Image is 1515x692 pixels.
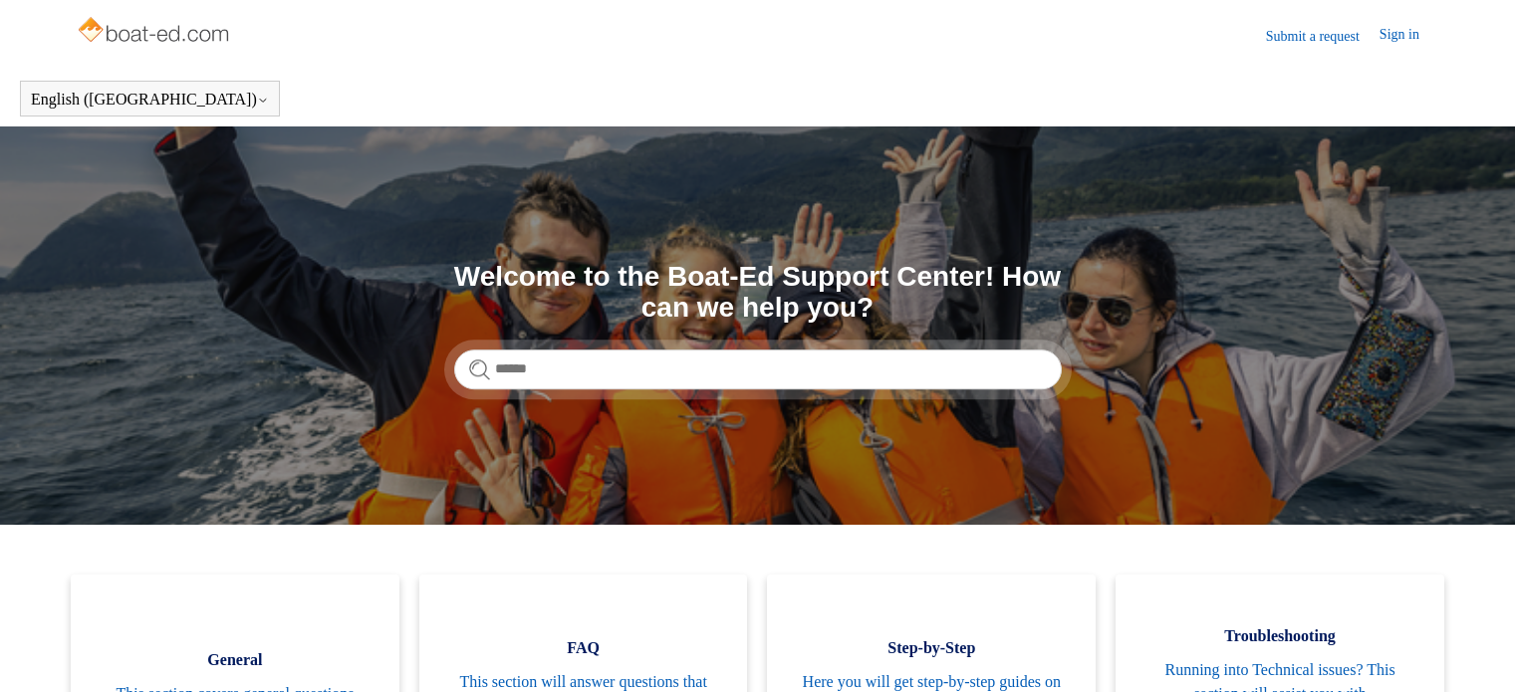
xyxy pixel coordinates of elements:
span: Step-by-Step [797,636,1066,660]
span: General [101,648,370,672]
input: Search [454,349,1062,389]
span: Troubleshooting [1145,624,1414,648]
h1: Welcome to the Boat-Ed Support Center! How can we help you? [454,262,1062,324]
span: FAQ [449,636,718,660]
img: Boat-Ed Help Center home page [76,12,234,52]
a: Submit a request [1266,26,1380,47]
button: English ([GEOGRAPHIC_DATA]) [31,91,269,109]
div: Live chat [1448,625,1500,677]
a: Sign in [1380,24,1439,48]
